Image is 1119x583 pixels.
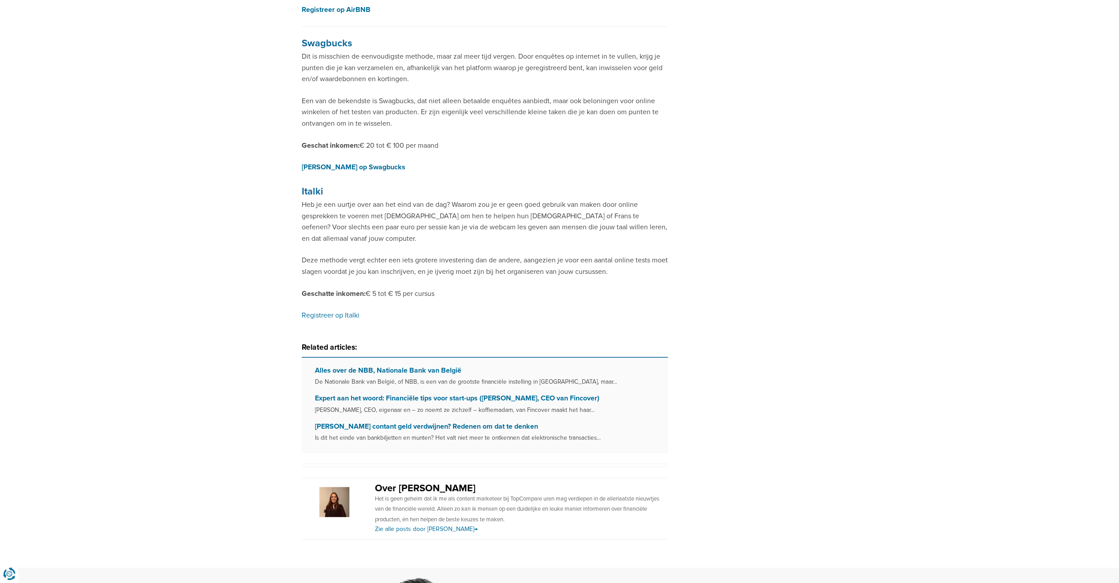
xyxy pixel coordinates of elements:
a: Registreer op Italki [302,311,359,320]
p: Dit is misschien de eenvoudigste methode, maar zal meer tijd vergen. Door enquêtes op internet in... [302,51,668,85]
h2: Over [PERSON_NAME] [375,483,668,494]
strong: Geschat inkomen: [302,141,359,150]
a: Expert aan het woord: Financiële tips voor start-ups ([PERSON_NAME], CEO van Fincover) [315,394,599,403]
p: Het is geen geheim dat ik me als content marketeer bij TopCompare uren mag verdiepen in de allerl... [375,494,668,525]
a: Zie alle posts door [PERSON_NAME]→ [375,525,478,533]
p: € 20 tot € 100 per maand [302,140,668,152]
p: Een van de bekendste is Swagbucks, dat niet alleen betaalde enquêtes aanbiedt, maar ook beloninge... [302,96,668,130]
a: Italki [302,186,323,198]
a: Alles over de NBB, Nationale Bank van België [315,366,461,375]
h3: Related articles: [302,340,668,358]
a: Registreer op AirBNB [302,5,371,14]
p: Heb je een uurtje over aan het eind van de dag? Waarom zou je er geen goed gebruik van maken door... [302,199,668,244]
span: → [474,525,478,533]
p: Deze methode vergt echter een iets grotere investering dan de andere, aangezien je voor een aanta... [302,255,668,277]
p: € 5 tot € 15 per cursus [302,288,668,300]
a: [PERSON_NAME] op Swagbucks [302,163,405,172]
a: [PERSON_NAME] contant geld verdwijnen? Redenen om dat te denken [315,422,538,431]
small: Is dit het einde van bankbiljetten en munten? Het valt niet meer te ontkennen dat elektronische t... [315,434,601,441]
a: Swagbucks [302,37,352,49]
img: Avatar [319,487,349,517]
strong: Geschatte inkomen: [302,289,366,298]
small: De Nationale Bank van België, of NBB, is een van de grootste financiële instelling in [GEOGRAPHIC... [315,378,617,385]
small: [PERSON_NAME], CEO, eigenaar en – zo noemt ze zichzelf – koffiemadam, van Fincover maakt het haar... [315,406,595,414]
